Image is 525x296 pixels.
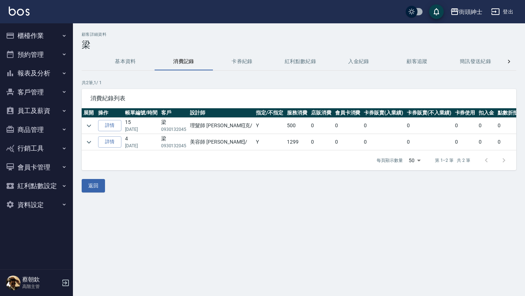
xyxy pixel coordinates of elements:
[333,108,362,118] th: 會員卡消費
[96,108,123,118] th: 操作
[3,83,70,102] button: 客戶管理
[82,79,516,86] p: 共 2 筆, 1 / 1
[123,108,159,118] th: 帳單編號/時間
[123,134,159,150] td: 4
[3,101,70,120] button: 員工及薪資
[3,120,70,139] button: 商品管理
[82,40,516,50] h3: 梁
[377,157,403,164] p: 每頁顯示數量
[3,45,70,64] button: 預約管理
[188,108,254,118] th: 設計師
[83,120,94,131] button: expand row
[9,7,30,16] img: Logo
[446,53,505,70] button: 簡訊發送紀錄
[435,157,470,164] p: 第 1–2 筆 共 2 筆
[159,134,188,150] td: 梁
[429,4,444,19] button: save
[98,120,121,131] a: 詳情
[125,143,157,149] p: [DATE]
[82,179,105,192] button: 返回
[254,134,285,150] td: Y
[309,134,333,150] td: 0
[271,53,330,70] button: 紅利點數紀錄
[405,118,453,134] td: 0
[406,151,423,170] div: 50
[405,134,453,150] td: 0
[3,158,70,177] button: 會員卡管理
[362,118,405,134] td: 0
[82,108,96,118] th: 展開
[285,134,309,150] td: 1299
[155,53,213,70] button: 消費記錄
[405,108,453,118] th: 卡券販賣(不入業績)
[3,176,70,195] button: 紅利點數設定
[477,108,496,118] th: 扣入金
[3,195,70,214] button: 資料設定
[309,108,333,118] th: 店販消費
[161,126,187,133] p: 0930132045
[453,134,477,150] td: 0
[459,7,482,16] div: 街頭紳士
[161,143,187,149] p: 0930132045
[3,26,70,45] button: 櫃檯作業
[447,4,485,19] button: 街頭紳士
[3,139,70,158] button: 行銷工具
[159,108,188,118] th: 客戶
[98,136,121,148] a: 詳情
[285,108,309,118] th: 服務消費
[330,53,388,70] button: 入金紀錄
[388,53,446,70] button: 顧客追蹤
[6,276,20,290] img: Person
[362,108,405,118] th: 卡券販賣(入業績)
[159,118,188,134] td: 梁
[309,118,333,134] td: 0
[453,108,477,118] th: 卡券使用
[453,118,477,134] td: 0
[488,5,516,19] button: 登出
[213,53,271,70] button: 卡券紀錄
[22,283,59,290] p: 高階主管
[477,134,496,150] td: 0
[90,95,507,102] span: 消費紀錄列表
[123,118,159,134] td: 15
[333,118,362,134] td: 0
[188,134,254,150] td: 美容師 [PERSON_NAME] /
[83,137,94,148] button: expand row
[285,118,309,134] td: 500
[22,276,59,283] h5: 蔡朝欽
[188,118,254,134] td: 理髮師 [PERSON_NAME]克 /
[333,134,362,150] td: 0
[254,118,285,134] td: Y
[254,108,285,118] th: 指定/不指定
[477,118,496,134] td: 0
[82,32,516,37] h2: 顧客詳細資料
[3,64,70,83] button: 報表及分析
[125,126,157,133] p: [DATE]
[96,53,155,70] button: 基本資料
[362,134,405,150] td: 0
